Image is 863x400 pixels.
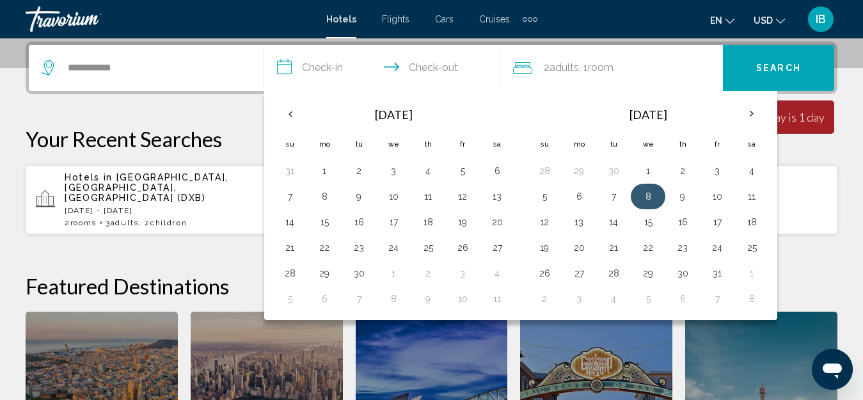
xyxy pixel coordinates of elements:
button: Day 3 [383,162,404,180]
button: Day 15 [638,213,658,231]
button: Day 7 [280,188,300,205]
button: Day 18 [741,213,762,231]
button: Day 4 [741,162,762,180]
button: Day 14 [603,213,624,231]
button: Day 30 [672,264,693,282]
button: Day 26 [452,239,473,257]
span: en [710,15,722,26]
button: Hotels in [GEOGRAPHIC_DATA], [GEOGRAPHIC_DATA], [GEOGRAPHIC_DATA] (DXB)[DATE] - [DATE]2rooms3Adul... [26,164,288,235]
button: Day 2 [534,290,555,308]
button: Day 10 [707,188,727,205]
button: Day 26 [534,264,555,282]
button: Day 28 [603,264,624,282]
button: Day 13 [569,213,589,231]
button: Day 20 [569,239,589,257]
button: Day 7 [349,290,369,308]
button: Next month [734,99,769,129]
button: Day 9 [349,188,369,205]
button: Day 31 [280,162,300,180]
button: Day 8 [741,290,762,308]
button: Day 8 [383,290,404,308]
button: Day 6 [569,188,589,205]
button: Change language [710,11,734,29]
button: Day 14 [280,213,300,231]
button: Day 7 [603,188,624,205]
button: Day 5 [534,188,555,205]
span: Adults [111,218,139,227]
button: Day 23 [672,239,693,257]
button: Extra navigation items [523,9,537,29]
button: Day 30 [349,264,369,282]
button: Day 4 [603,290,624,308]
span: , 2 [139,218,187,227]
button: Day 2 [672,162,693,180]
button: Day 1 [741,264,762,282]
th: [DATE] [307,99,480,130]
button: Day 6 [314,290,335,308]
button: Day 10 [452,290,473,308]
span: , 1 [579,59,614,77]
button: Change currency [754,11,785,29]
button: Check in and out dates [264,45,500,91]
button: Day 28 [280,264,300,282]
button: Day 1 [383,264,404,282]
button: Day 8 [638,188,658,205]
span: Children [150,218,187,227]
button: Day 1 [314,162,335,180]
button: Day 11 [418,188,438,205]
p: [DATE] - [DATE] [65,206,278,215]
button: Day 22 [638,239,658,257]
button: Search [723,45,834,91]
iframe: Кнопка запуска окна обмена сообщениями [812,349,853,390]
span: Hotels in [65,172,113,182]
button: Day 10 [383,188,404,205]
button: Travelers: 2 adults, 0 children [500,45,723,91]
button: Day 2 [349,162,369,180]
button: Day 21 [603,239,624,257]
button: Day 29 [314,264,335,282]
h2: Featured Destinations [26,273,837,299]
button: Day 23 [349,239,369,257]
button: Day 16 [672,213,693,231]
button: Day 1 [638,162,658,180]
span: [GEOGRAPHIC_DATA], [GEOGRAPHIC_DATA], [GEOGRAPHIC_DATA] (DXB) [65,172,228,203]
button: Day 25 [418,239,438,257]
button: Day 25 [741,239,762,257]
button: Day 20 [487,213,507,231]
button: User Menu [804,6,837,33]
button: Day 19 [534,239,555,257]
a: Hotels [326,14,356,24]
button: Day 29 [638,264,658,282]
a: Travorium [26,6,313,32]
span: rooms [70,218,97,227]
button: Day 11 [487,290,507,308]
span: Cars [435,14,454,24]
button: Day 3 [569,290,589,308]
button: Day 19 [452,213,473,231]
button: Day 4 [487,264,507,282]
button: Day 24 [707,239,727,257]
button: Day 5 [280,290,300,308]
button: Day 3 [452,264,473,282]
button: Day 22 [314,239,335,257]
button: Day 5 [638,290,658,308]
button: Day 8 [314,188,335,205]
button: Day 21 [280,239,300,257]
button: Day 15 [314,213,335,231]
a: Cruises [479,14,510,24]
button: Day 9 [418,290,438,308]
span: 2 [65,218,97,227]
button: Day 28 [534,162,555,180]
button: Day 11 [741,188,762,205]
button: Day 18 [418,213,438,231]
button: Day 7 [707,290,727,308]
span: USD [754,15,773,26]
button: Day 2 [418,264,438,282]
span: 2 [544,59,579,77]
button: Day 4 [418,162,438,180]
button: Day 6 [672,290,693,308]
button: Day 31 [707,264,727,282]
button: Day 24 [383,239,404,257]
